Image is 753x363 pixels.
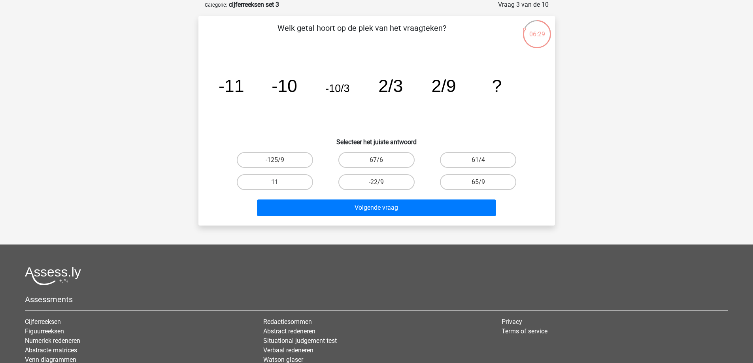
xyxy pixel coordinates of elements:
[229,1,279,8] strong: cijferreeksen set 3
[205,2,227,8] small: Categorie:
[440,152,516,168] label: 61/4
[25,318,61,325] a: Cijferreeksen
[502,327,547,335] a: Terms of service
[492,76,502,96] tspan: ?
[237,152,313,168] label: -125/9
[25,337,80,344] a: Numeriek redeneren
[211,22,513,46] p: Welk getal hoort op de plek van het vraagteken?
[272,76,297,96] tspan: -10
[25,327,64,335] a: Figuurreeksen
[263,318,312,325] a: Redactiesommen
[25,346,77,354] a: Abstracte matrices
[211,132,542,146] h6: Selecteer het juiste antwoord
[25,295,728,304] h5: Assessments
[257,199,496,216] button: Volgende vraag
[218,76,244,96] tspan: -11
[237,174,313,190] label: 11
[431,76,456,96] tspan: 2/9
[25,267,81,285] img: Assessly logo
[338,152,415,168] label: 67/6
[263,346,313,354] a: Verbaal redeneren
[263,327,315,335] a: Abstract redeneren
[263,337,337,344] a: Situational judgement test
[502,318,522,325] a: Privacy
[522,19,552,39] div: 06:29
[440,174,516,190] label: 65/9
[378,76,403,96] tspan: 2/3
[325,83,349,94] tspan: -10/3
[338,174,415,190] label: -22/9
